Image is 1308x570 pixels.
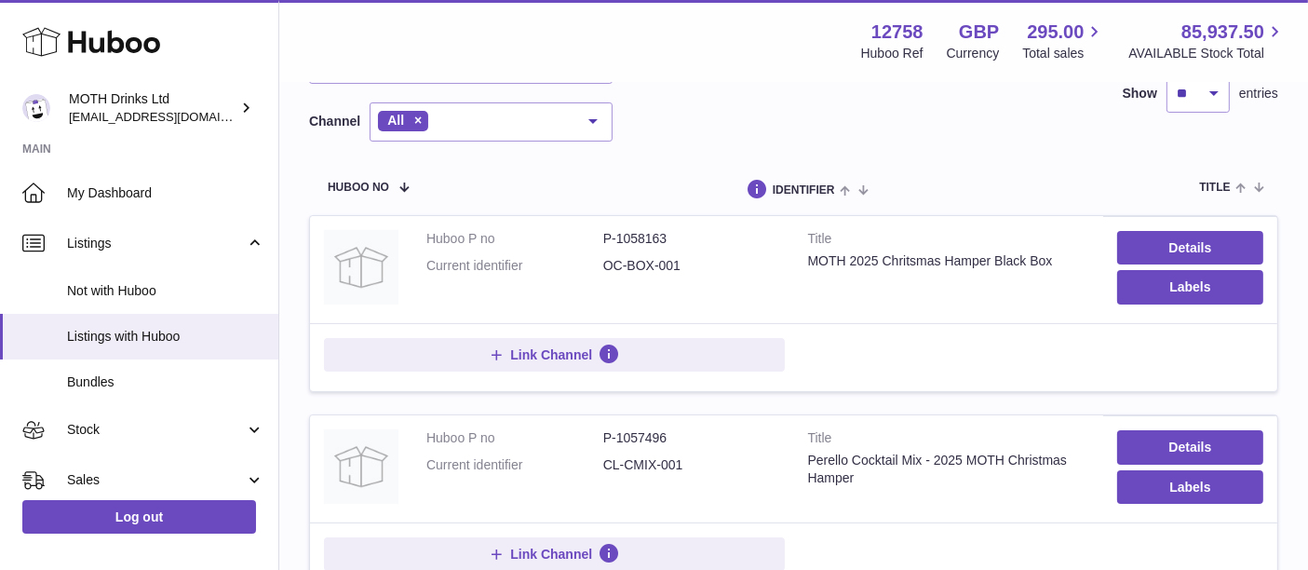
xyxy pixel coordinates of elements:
[1117,470,1263,504] button: Labels
[510,546,592,563] span: Link Channel
[808,429,1089,452] strong: Title
[1181,20,1264,45] span: 85,937.50
[510,346,592,363] span: Link Channel
[426,230,603,248] dt: Huboo P no
[861,45,924,62] div: Huboo Ref
[808,452,1089,487] div: Perello Cocktail Mix - 2025 MOTH Christmas Hamper
[426,257,603,275] dt: Current identifier
[959,20,999,45] strong: GBP
[1022,45,1105,62] span: Total sales
[67,235,245,252] span: Listings
[1239,85,1278,102] span: entries
[328,182,389,194] span: Huboo no
[947,45,1000,62] div: Currency
[426,429,603,447] dt: Huboo P no
[808,230,1089,252] strong: Title
[324,429,398,504] img: Perello Cocktail Mix - 2025 MOTH Christmas Hamper
[67,373,264,391] span: Bundles
[67,421,245,439] span: Stock
[871,20,924,45] strong: 12758
[324,230,398,305] img: MOTH 2025 Chritsmas Hamper Black Box
[67,471,245,489] span: Sales
[808,252,1089,270] div: MOTH 2025 Chritsmas Hamper Black Box
[603,230,780,248] dd: P-1058163
[69,109,274,124] span: [EMAIL_ADDRESS][DOMAIN_NAME]
[1123,85,1157,102] label: Show
[1117,231,1263,265] a: Details
[309,113,360,130] label: Channel
[1128,45,1286,62] span: AVAILABLE Stock Total
[603,429,780,447] dd: P-1057496
[1199,182,1230,194] span: title
[603,456,780,474] dd: CL-CMIX-001
[22,500,256,534] a: Log out
[69,90,236,126] div: MOTH Drinks Ltd
[773,184,835,197] span: identifier
[1022,20,1105,62] a: 295.00 Total sales
[324,338,785,372] button: Link Channel
[1027,20,1084,45] span: 295.00
[67,184,264,202] span: My Dashboard
[1117,270,1263,304] button: Labels
[387,113,404,128] span: All
[603,257,780,275] dd: OC-BOX-001
[1117,430,1263,464] a: Details
[426,456,603,474] dt: Current identifier
[67,282,264,300] span: Not with Huboo
[22,94,50,122] img: internalAdmin-12758@internal.huboo.com
[67,328,264,346] span: Listings with Huboo
[1128,20,1286,62] a: 85,937.50 AVAILABLE Stock Total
